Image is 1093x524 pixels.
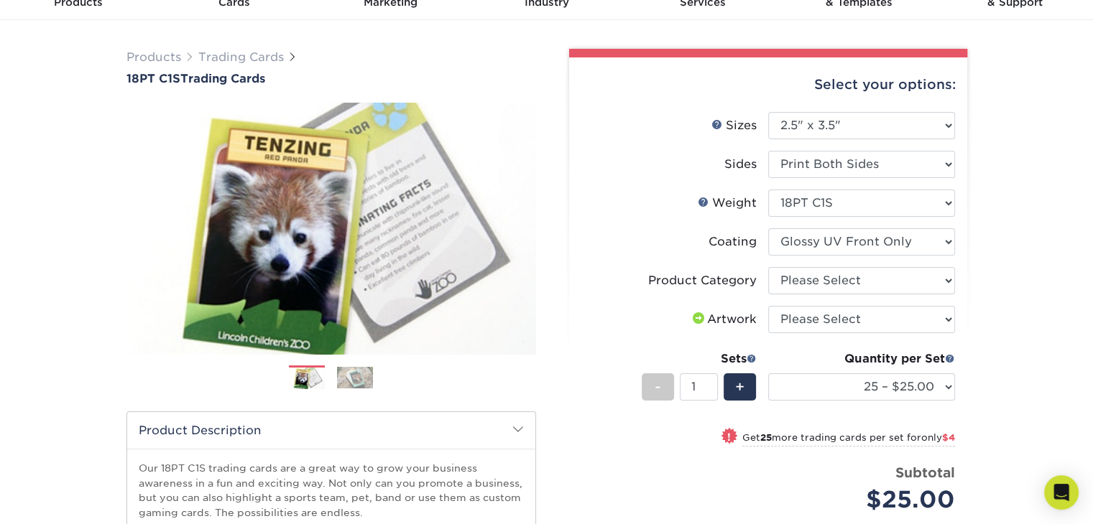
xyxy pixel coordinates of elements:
div: Product Category [648,272,757,289]
span: $4 [942,432,955,443]
div: Sides [724,156,757,173]
div: Weight [698,195,757,212]
div: $25.00 [779,482,955,517]
h2: Product Description [127,412,535,449]
a: Trading Cards [198,50,284,64]
div: Open Intercom Messenger [1044,475,1079,510]
span: + [735,376,744,398]
img: 18PT C1S 01 [126,87,536,370]
strong: 25 [760,432,772,443]
div: Quantity per Set [768,350,955,368]
strong: Subtotal [895,464,955,480]
div: Artwork [690,311,757,328]
div: Select your options: [581,57,956,112]
img: Trading Cards 01 [289,366,325,390]
span: - [655,376,661,398]
h1: Trading Cards [126,72,536,85]
a: 18PT C1STrading Cards [126,72,536,85]
div: Coating [709,233,757,251]
div: Sizes [711,117,757,134]
span: only [921,432,955,443]
a: Products [126,50,181,64]
small: Get more trading cards per set for [742,432,955,446]
span: 18PT C1S [126,72,180,85]
div: Sets [642,350,757,368]
img: Trading Cards 02 [337,367,373,388]
span: ! [727,429,731,444]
